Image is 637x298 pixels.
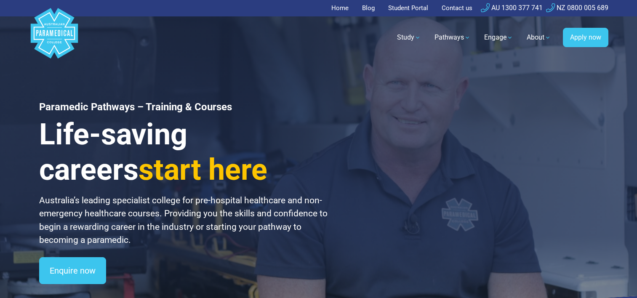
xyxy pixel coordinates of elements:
[39,101,329,113] h1: Paramedic Pathways – Training & Courses
[479,26,518,49] a: Engage
[522,26,556,49] a: About
[481,4,543,12] a: AU 1300 377 741
[392,26,426,49] a: Study
[39,257,106,284] a: Enquire now
[429,26,476,49] a: Pathways
[39,194,329,247] p: Australia’s leading specialist college for pre-hospital healthcare and non-emergency healthcare c...
[139,152,267,187] span: start here
[546,4,608,12] a: NZ 0800 005 689
[29,16,80,59] a: Australian Paramedical College
[39,117,329,187] h3: Life-saving careers
[563,28,608,47] a: Apply now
